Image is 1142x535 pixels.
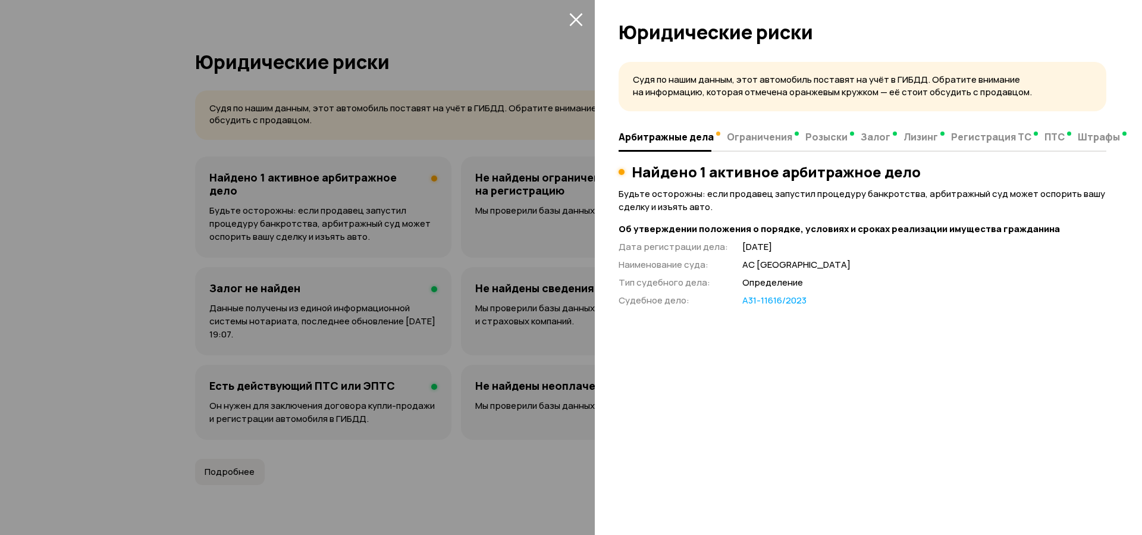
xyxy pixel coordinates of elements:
p: АС [GEOGRAPHIC_DATA] [742,259,1106,271]
p: Определение [742,277,1106,289]
p: Дата регистрации дела : [619,240,728,254]
p: [DATE] [742,241,1106,254]
h3: Найдено 1 активное арбитражное дело [632,164,921,180]
span: Регистрация ТС [951,131,1031,143]
span: Арбитражные дела [619,131,714,143]
a: А31-11616/2023 [742,295,807,307]
span: Залог [861,131,890,143]
span: Ограничения [727,131,792,143]
span: ПТС [1044,131,1065,143]
p: Тип судебного дела : [619,276,728,289]
span: Штрафы [1078,131,1120,143]
p: Судебное дело : [619,294,728,307]
button: закрыть [566,10,585,29]
span: Судя по нашим данным, этот автомобиль поставят на учёт в ГИБДД. Обратите внимание на информацию, ... [633,73,1032,98]
span: Розыски [805,131,848,143]
p: Наименование суда : [619,258,728,271]
span: Лизинг [903,131,938,143]
p: Будьте осторожны: если продавец запустил процедуру банкротства, арбитражный суд может оспорить ва... [619,187,1106,214]
strong: Об утверждении положения о порядке, условиях и сроках реализации имущества гражданина [619,223,1106,236]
